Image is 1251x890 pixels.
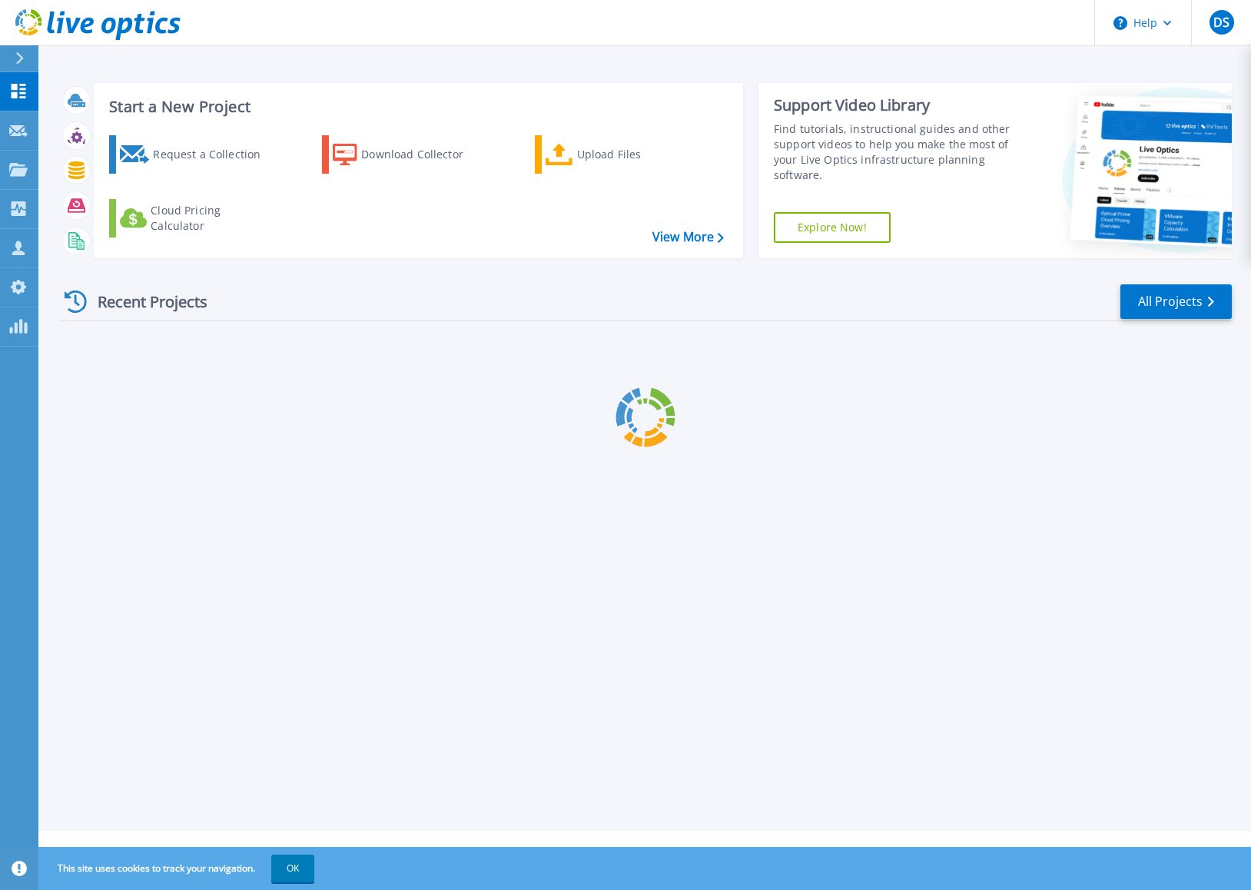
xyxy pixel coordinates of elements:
div: Download Collector [361,139,484,170]
div: Cloud Pricing Calculator [151,203,274,234]
h3: Start a New Project [109,98,723,115]
span: This site uses cookies to track your navigation. [42,855,314,882]
button: OK [271,855,314,882]
div: Support Video Library [774,95,1013,115]
a: Cloud Pricing Calculator [109,199,280,237]
div: Recent Projects [59,283,228,320]
div: Request a Collection [153,139,276,170]
a: All Projects [1120,284,1232,319]
a: View More [652,230,724,244]
div: Find tutorials, instructional guides and other support videos to help you make the most of your L... [774,121,1013,183]
a: Download Collector [322,135,493,174]
div: Upload Files [577,139,700,170]
span: DS [1213,16,1229,28]
a: Request a Collection [109,135,280,174]
a: Explore Now! [774,212,891,243]
a: Upload Files [535,135,706,174]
